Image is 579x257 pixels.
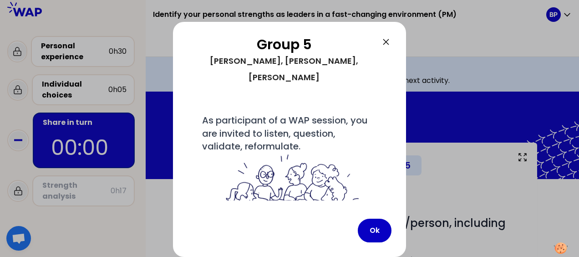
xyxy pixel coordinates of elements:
[188,53,381,86] div: [PERSON_NAME], [PERSON_NAME], [PERSON_NAME]
[188,36,381,53] h2: Group 5
[202,114,377,239] span: As participant of a WAP session, you are invited to listen, question, validate, reformulate.
[358,219,391,242] button: Ok
[218,153,361,239] img: filesOfInstructions%2Fbienvenue%20dans%20votre%20groupe%20-%20petit.png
